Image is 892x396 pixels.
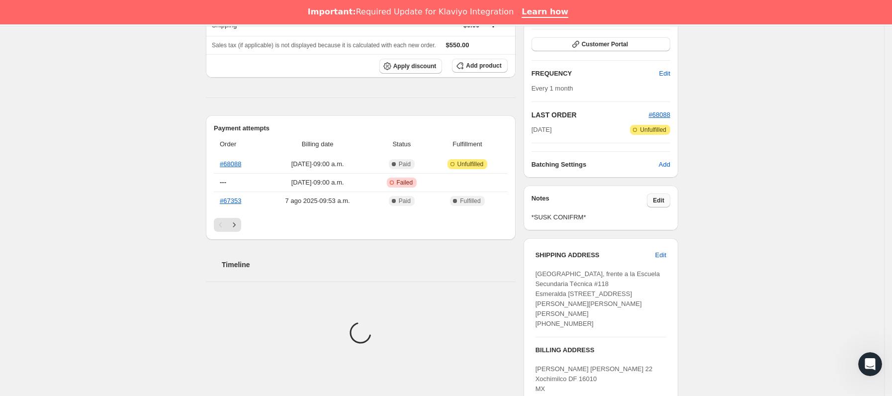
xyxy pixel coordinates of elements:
button: Edit [647,194,670,207]
span: --- [220,179,226,186]
button: Edit [649,247,672,263]
span: Add product [466,62,501,70]
span: $550.00 [446,41,469,49]
button: Edit [653,66,676,82]
span: [PERSON_NAME] [PERSON_NAME] 22 Xochimilco DF 16010 MX [535,365,653,393]
h2: Timeline [222,260,516,270]
a: Learn how [522,7,568,18]
span: Edit [659,69,670,79]
button: #68088 [649,110,670,120]
span: [DATE] · 09:00 a.m. [265,159,370,169]
span: Every 1 month [532,85,573,92]
span: Unfulfilled [457,160,484,168]
b: Important: [308,7,356,16]
h3: SHIPPING ADDRESS [535,250,655,260]
div: Required Update for Klaviyo Integration [308,7,514,17]
span: Sales tax (if applicable) is not displayed because it is calculated with each new order. [212,42,436,49]
h2: Payment attempts [214,123,508,133]
span: Status [376,139,428,149]
span: Fulfilled [460,197,480,205]
span: [DATE] [532,125,552,135]
span: 7 ago 2025 · 09:53 a.m. [265,196,370,206]
a: #68088 [649,111,670,118]
button: Apply discount [379,59,443,74]
span: Paid [399,197,411,205]
a: #67353 [220,197,241,204]
a: #68088 [220,160,241,168]
span: Billing date [265,139,370,149]
span: Failed [397,179,413,187]
h2: LAST ORDER [532,110,649,120]
h2: FREQUENCY [532,69,659,79]
h3: Notes [532,194,647,207]
h3: BILLING ADDRESS [535,345,666,355]
span: Fulfillment [433,139,502,149]
button: Customer Portal [532,37,670,51]
span: *SUSK CONIFRM* [532,212,670,222]
span: Edit [655,250,666,260]
span: Customer Portal [582,40,628,48]
button: Add product [452,59,507,73]
span: Edit [653,197,664,204]
span: $0.00 [463,21,480,29]
nav: Paginación [214,218,508,232]
span: Apply discount [393,62,437,70]
span: [GEOGRAPHIC_DATA], frente a la Escuela Secundaria Técnica #118 Esmeralda [STREET_ADDRESS][PERSON_... [535,270,660,327]
button: Add [653,157,676,173]
button: Siguiente [227,218,241,232]
span: Unfulfilled [640,126,666,134]
span: Paid [399,160,411,168]
span: [DATE] · 09:00 a.m. [265,178,370,188]
span: Add [659,160,670,170]
h6: Batching Settings [532,160,659,170]
th: Order [214,133,262,155]
iframe: Intercom live chat [858,352,882,376]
